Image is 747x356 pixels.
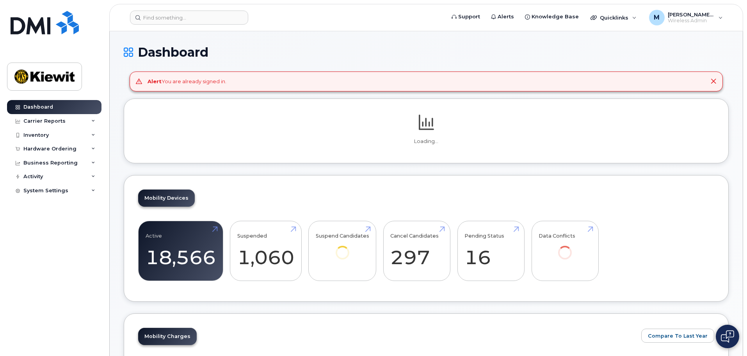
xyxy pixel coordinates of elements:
a: Mobility Devices [138,190,195,207]
a: Suspended 1,060 [237,225,294,277]
a: Mobility Charges [138,328,197,345]
strong: Alert [148,78,162,84]
a: Suspend Candidates [316,225,369,270]
a: Cancel Candidates 297 [390,225,443,277]
span: Compare To Last Year [648,332,708,340]
p: Loading... [138,138,714,145]
a: Data Conflicts [539,225,591,270]
h1: Dashboard [124,45,729,59]
div: You are already signed in. [148,78,226,85]
a: Pending Status 16 [464,225,517,277]
img: Open chat [721,330,734,343]
button: Compare To Last Year [641,329,714,343]
a: Active 18,566 [146,225,216,277]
